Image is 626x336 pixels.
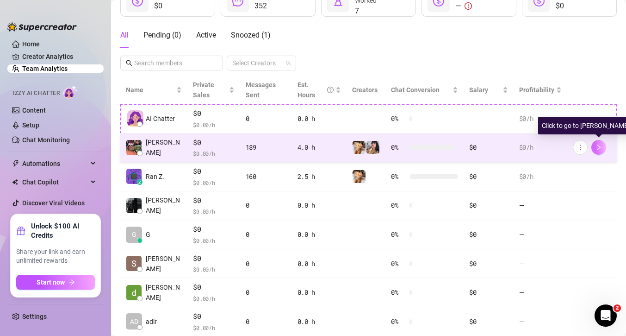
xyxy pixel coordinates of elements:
[391,142,406,152] span: 0 %
[391,287,406,298] span: 0 %
[285,60,291,66] span: team
[31,222,95,240] strong: Unlock $100 AI Credits
[37,279,65,286] span: Start now
[595,144,602,151] span: right
[193,282,234,293] span: $0
[16,275,95,290] button: Start nowarrow-right
[246,171,286,182] div: 160
[246,287,286,298] div: 0
[246,200,286,210] div: 0
[146,317,157,327] span: adir
[469,142,508,152] div: $0
[519,171,562,182] div: $0 /h
[126,285,142,300] img: daniel mizrahi
[63,85,78,99] img: AI Chatter
[298,171,341,182] div: 2.5 h
[514,249,567,279] td: —
[469,287,508,298] div: $0
[519,142,562,152] div: $0 /h
[519,114,562,124] div: $0 /h
[16,247,95,266] span: Share your link and earn unlimited rewards
[298,80,334,100] div: Est. Hours
[298,317,341,327] div: 0.0 h
[469,229,508,240] div: $0
[146,171,164,182] span: Ran Z.
[130,317,138,327] span: AD
[127,110,143,127] img: izzy-ai-chatter-avatar-DDCN_rTZ.svg
[193,120,234,129] span: $ 0.00 /h
[193,224,234,235] span: $0
[614,304,621,312] span: 2
[22,156,88,171] span: Automations
[22,121,39,129] a: Setup
[353,141,366,154] img: Shalva
[298,287,341,298] div: 0.0 h
[353,170,366,183] img: Shalva
[298,142,341,152] div: 4.0 h
[391,259,406,269] span: 0 %
[146,137,182,158] span: [PERSON_NAME]
[193,137,234,148] span: $0
[146,195,182,216] span: [PERSON_NAME]
[196,31,216,39] span: Active
[231,31,271,39] span: Snoozed ( 1 )
[68,279,75,285] span: arrow-right
[514,191,567,221] td: —
[193,81,214,99] span: Private Sales
[298,259,341,269] div: 0.0 h
[126,85,174,95] span: Name
[22,136,70,144] a: Chat Monitoring
[134,58,210,68] input: Search members
[22,175,88,190] span: Chat Copilot
[193,265,234,274] span: $ 0.00 /h
[22,199,85,207] a: Discover Viral Videos
[469,86,488,94] span: Salary
[193,166,234,177] span: $0
[193,294,234,303] span: $ 0.00 /h
[126,256,142,271] img: Shalva Roso
[327,80,334,100] span: question-circle
[146,282,182,303] span: [PERSON_NAME]
[455,0,492,12] div: —
[298,114,341,124] div: 0.0 h
[193,108,234,119] span: $0
[193,253,234,264] span: $0
[246,114,286,124] div: 0
[193,149,234,158] span: $ 0.00 /h
[12,179,18,185] img: Chat Copilot
[514,220,567,249] td: —
[347,76,385,104] th: Creators
[146,114,175,124] span: AI Chatter
[22,40,40,48] a: Home
[246,142,286,152] div: 189
[193,195,234,206] span: $0
[22,49,96,64] a: Creator Analytics
[120,76,187,104] th: Name
[298,200,341,210] div: 0.0 h
[126,60,132,66] span: search
[132,229,136,240] span: G
[514,278,567,307] td: —
[16,226,25,235] span: gift
[254,0,298,12] span: 352
[391,86,440,94] span: Chat Conversion
[246,229,286,240] div: 0
[595,304,617,327] iframe: Intercom live chat
[246,259,286,269] div: 0
[391,229,406,240] span: 0 %
[193,236,234,245] span: $ 0.00 /h
[391,200,406,210] span: 0 %
[391,171,406,182] span: 0 %
[577,144,583,151] span: more
[391,317,406,327] span: 0 %
[126,198,142,213] img: brenda lopez pa…
[12,160,19,167] span: thunderbolt
[120,30,129,41] div: All
[146,229,150,240] span: G
[193,311,234,322] span: $0
[469,317,508,327] div: $0
[391,114,406,124] span: 0 %
[366,141,379,154] img: Babydanix
[193,207,234,216] span: $ 0.00 /h
[143,30,181,41] div: Pending ( 0 )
